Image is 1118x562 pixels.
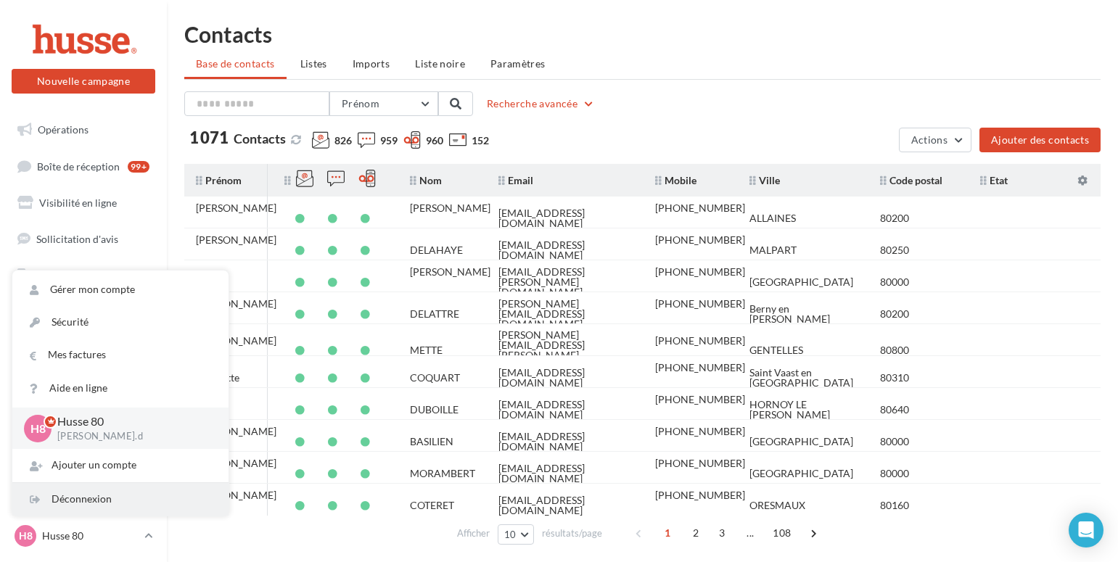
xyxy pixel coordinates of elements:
div: [PHONE_NUMBER] [655,203,745,213]
span: Etat [980,174,1008,186]
div: HORNOY LE [PERSON_NAME] [749,400,857,420]
div: MORAMBERT [410,468,475,479]
div: [PHONE_NUMBER] [655,267,745,277]
button: Actions [899,128,971,152]
span: résultats/page [542,526,602,540]
h1: Contacts [184,23,1101,45]
div: ALLAINES [749,213,796,223]
span: 2 [684,521,707,545]
span: Prénom [196,174,242,186]
div: [PERSON_NAME][EMAIL_ADDRESS][DOMAIN_NAME] [498,299,632,329]
div: [EMAIL_ADDRESS][DOMAIN_NAME] [498,431,632,452]
button: Prénom [329,91,438,116]
span: Sollicitation d'avis [36,233,118,245]
span: H8 [19,529,33,543]
div: [GEOGRAPHIC_DATA] [749,468,853,479]
div: [EMAIL_ADDRESS][DOMAIN_NAME] [498,208,632,228]
button: 10 [498,524,535,545]
div: [EMAIL_ADDRESS][DOMAIN_NAME] [498,495,632,516]
a: Opérations [9,115,158,145]
span: Actions [911,133,948,146]
a: Contacts [9,332,158,363]
div: [PHONE_NUMBER] [655,363,745,373]
div: BASILIEN [410,437,453,447]
div: [PHONE_NUMBER] [655,426,745,437]
div: DUBOILLE [410,405,459,415]
div: [PHONE_NUMBER] [655,394,745,405]
div: [PHONE_NUMBER] [655,458,745,468]
span: 959 [380,133,398,148]
div: [PERSON_NAME] [196,490,276,500]
a: Sécurité [12,306,229,339]
div: [EMAIL_ADDRESS][DOMAIN_NAME] [498,240,632,260]
div: GENTELLES [749,345,803,355]
span: Ville [749,174,780,186]
a: Boîte de réception99+ [9,151,158,182]
div: [PERSON_NAME] [196,299,276,309]
div: COQUART [410,373,460,383]
span: 10 [504,529,517,540]
div: MALPART [749,245,797,255]
a: Calendrier [9,404,158,434]
div: Ajouter un compte [12,449,229,482]
div: 80640 [880,405,909,415]
div: Berny en [PERSON_NAME] [749,304,857,324]
div: [PHONE_NUMBER] [655,235,745,245]
span: Liste noire [415,57,465,70]
div: [PERSON_NAME] [196,235,276,245]
span: Paramètres [490,57,546,70]
div: [PHONE_NUMBER] [655,336,745,346]
div: 80310 [880,373,909,383]
button: Ajouter des contacts [979,128,1101,152]
span: 826 [334,133,352,148]
div: 80000 [880,468,909,479]
div: [PERSON_NAME] [410,267,490,277]
span: 3 [710,521,733,545]
span: Boîte de réception [37,160,120,172]
span: Code postal [880,174,942,186]
div: [EMAIL_ADDRESS][DOMAIN_NAME] [498,400,632,420]
span: 960 [426,133,443,148]
p: [PERSON_NAME].d [57,430,205,443]
div: Déconnexion [12,483,229,516]
div: 80160 [880,500,909,511]
a: Mes factures [12,339,229,371]
div: 80200 [880,309,909,319]
span: SMS unitaire [36,268,94,281]
div: 99+ [128,161,149,173]
a: Campagnes [9,296,158,326]
div: [PHONE_NUMBER] [655,490,745,500]
a: SMS unitaire [9,260,158,291]
span: Listes [300,57,327,70]
a: Aide en ligne [12,372,229,405]
span: 1 [656,521,679,545]
span: Email [498,174,533,186]
a: Sollicitation d'avis [9,224,158,255]
p: Husse 80 [42,529,139,543]
span: 108 [767,521,797,545]
div: [EMAIL_ADDRESS][DOMAIN_NAME] [498,368,632,388]
span: H8 [30,420,46,437]
div: [PERSON_NAME] [196,426,276,437]
div: Saint Vaast en [GEOGRAPHIC_DATA] [749,368,857,388]
span: Nom [410,174,442,186]
div: [GEOGRAPHIC_DATA] [749,437,853,447]
span: 152 [472,133,489,148]
span: Mobile [655,174,696,186]
div: COTERET [410,500,454,511]
span: 1 071 [189,130,229,146]
div: Open Intercom Messenger [1069,513,1103,547]
div: [PERSON_NAME] [410,203,490,213]
div: 80250 [880,245,909,255]
button: Nouvelle campagne [12,69,155,94]
span: Contacts [234,131,286,146]
a: H8 Husse 80 [12,522,155,550]
p: Husse 80 [57,413,205,430]
div: 80000 [880,277,909,287]
div: [PERSON_NAME] [196,336,276,346]
div: 80000 [880,437,909,447]
div: [PERSON_NAME] [196,203,276,213]
div: ORESMAUX [749,500,805,511]
button: Recherche avancée [481,95,601,112]
span: Visibilité en ligne [39,197,117,209]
